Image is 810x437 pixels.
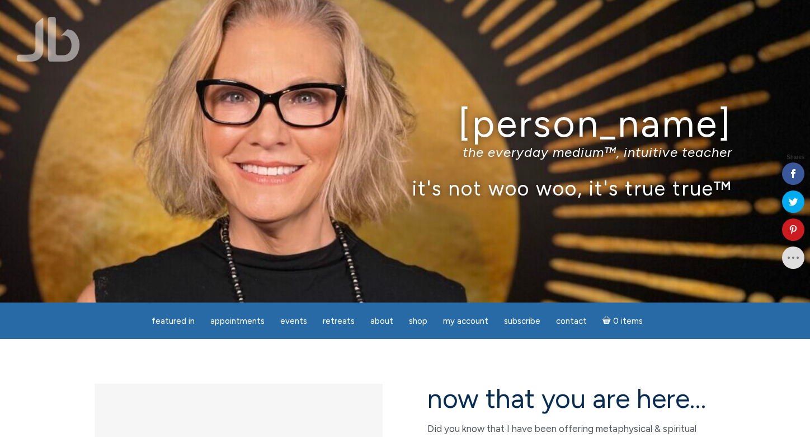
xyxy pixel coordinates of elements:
a: featured in [145,310,201,332]
a: Appointments [204,310,271,332]
span: Events [280,316,307,326]
h1: [PERSON_NAME] [78,103,732,145]
a: Shop [402,310,434,332]
a: Retreats [316,310,361,332]
span: Shop [409,316,427,326]
span: Subscribe [504,316,540,326]
span: Contact [556,316,587,326]
span: Appointments [210,316,265,326]
span: Shares [787,155,804,160]
a: About [364,310,400,332]
span: featured in [152,316,195,326]
p: the everyday medium™, intuitive teacher [78,144,732,160]
span: Retreats [323,316,355,326]
img: Jamie Butler. The Everyday Medium [17,17,80,62]
a: My Account [436,310,495,332]
a: Cart0 items [596,309,649,332]
a: Contact [549,310,594,332]
p: it's not woo woo, it's true true™ [78,176,732,200]
span: My Account [443,316,488,326]
a: Events [274,310,314,332]
i: Cart [602,316,613,326]
span: 0 items [613,317,643,326]
a: Subscribe [497,310,547,332]
h2: now that you are here… [427,384,715,413]
span: About [370,316,393,326]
